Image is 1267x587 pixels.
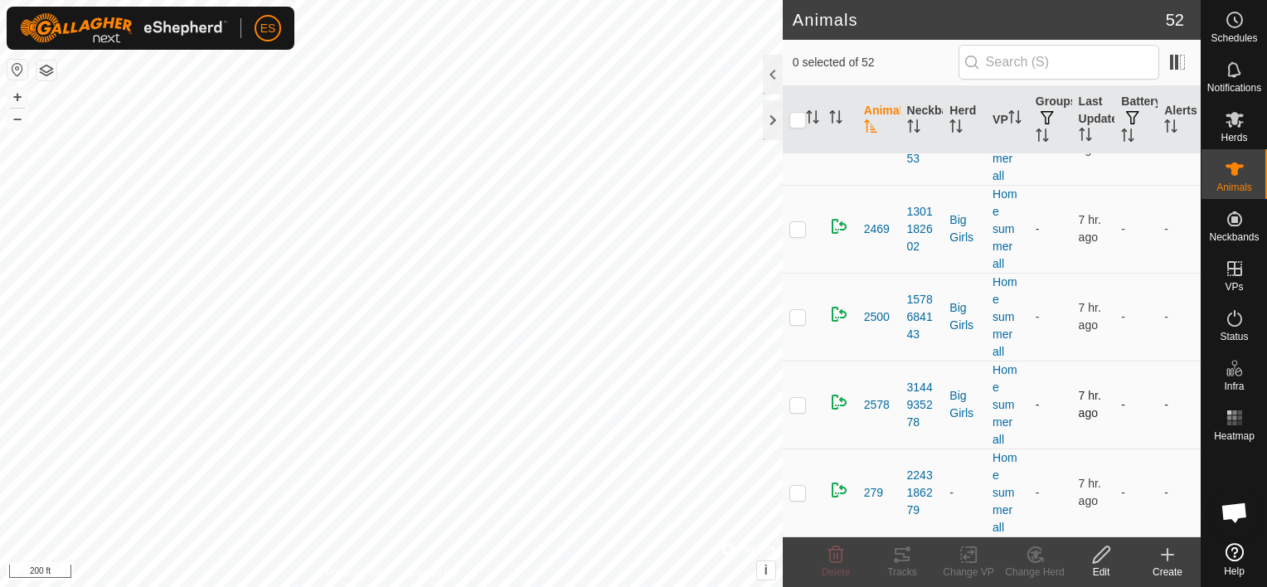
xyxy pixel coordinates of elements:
p-sorticon: Activate to sort [829,113,842,126]
th: Battery [1114,86,1158,154]
span: VPs [1225,282,1243,292]
span: 2578 [864,396,890,414]
h2: Animals [793,10,1166,30]
span: Status [1220,332,1248,342]
span: Delete [822,566,851,578]
span: 279 [864,484,883,502]
button: + [7,87,27,107]
div: Tracks [869,565,935,580]
img: returning on [829,392,849,412]
div: 3144935278 [907,379,937,431]
a: Home summer all [993,275,1017,358]
a: Open chat [1210,488,1260,537]
th: Neckband [900,86,944,154]
p-sorticon: Activate to sort [806,113,819,126]
a: Home summer all [993,99,1017,182]
th: Animal [857,86,900,154]
td: - [1114,361,1158,449]
th: Groups [1029,86,1072,154]
span: Aug 27, 2025, 9:36 AM [1079,301,1101,332]
span: Aug 27, 2025, 9:37 AM [1079,213,1101,244]
td: - [1158,449,1201,536]
button: – [7,109,27,129]
span: 0 selected of 52 [793,54,959,71]
td: - [1114,449,1158,536]
td: - [1158,361,1201,449]
span: Heatmap [1214,431,1255,441]
div: Change VP [935,565,1002,580]
div: Create [1134,565,1201,580]
span: Herds [1221,133,1247,143]
button: Reset Map [7,60,27,80]
span: Schedules [1211,33,1257,43]
span: ES [260,20,276,37]
div: Big Girls [949,299,979,334]
th: Alerts [1158,86,1201,154]
p-sorticon: Activate to sort [1008,113,1022,126]
img: returning on [829,216,849,236]
div: Change Herd [1002,565,1068,580]
td: - [1029,273,1072,361]
img: Gallagher Logo [20,13,227,43]
td: - [1114,185,1158,273]
button: i [757,561,775,580]
th: VP [986,86,1029,154]
div: 1301182602 [907,203,937,255]
th: Last Updated [1072,86,1115,154]
p-sorticon: Activate to sort [907,122,920,135]
img: returning on [829,480,849,500]
span: Animals [1216,182,1252,192]
div: Edit [1068,565,1134,580]
td: - [1029,361,1072,449]
div: - [949,484,979,502]
input: Search (S) [959,45,1159,80]
td: - [1158,185,1201,273]
span: Neckbands [1209,232,1259,242]
td: - [1158,273,1201,361]
span: Help [1224,566,1245,576]
span: Infra [1224,381,1244,391]
p-sorticon: Activate to sort [1036,131,1049,144]
span: Aug 27, 2025, 9:37 AM [1079,389,1101,420]
th: Herd [943,86,986,154]
span: 52 [1166,7,1184,32]
div: Big Girls [949,387,979,422]
a: Home summer all [993,451,1017,534]
td: - [1029,449,1072,536]
p-sorticon: Activate to sort [949,122,963,135]
td: - [1114,273,1158,361]
p-sorticon: Activate to sort [1121,131,1134,144]
div: 1578684143 [907,291,937,343]
a: Home summer all [993,363,1017,446]
span: 2469 [864,221,890,238]
a: Help [1201,536,1267,583]
span: Notifications [1207,83,1261,93]
button: Map Layers [36,61,56,80]
span: Aug 27, 2025, 9:37 AM [1079,477,1101,507]
p-sorticon: Activate to sort [1079,130,1092,143]
img: returning on [829,304,849,324]
a: Privacy Policy [326,565,388,580]
a: Home summer all [993,187,1017,270]
span: 2500 [864,308,890,326]
div: Big Girls [949,211,979,246]
span: i [765,563,768,577]
div: 2243186279 [907,467,937,519]
a: Contact Us [408,565,457,580]
p-sorticon: Activate to sort [864,122,877,135]
p-sorticon: Activate to sort [1164,122,1177,135]
td: - [1029,185,1072,273]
